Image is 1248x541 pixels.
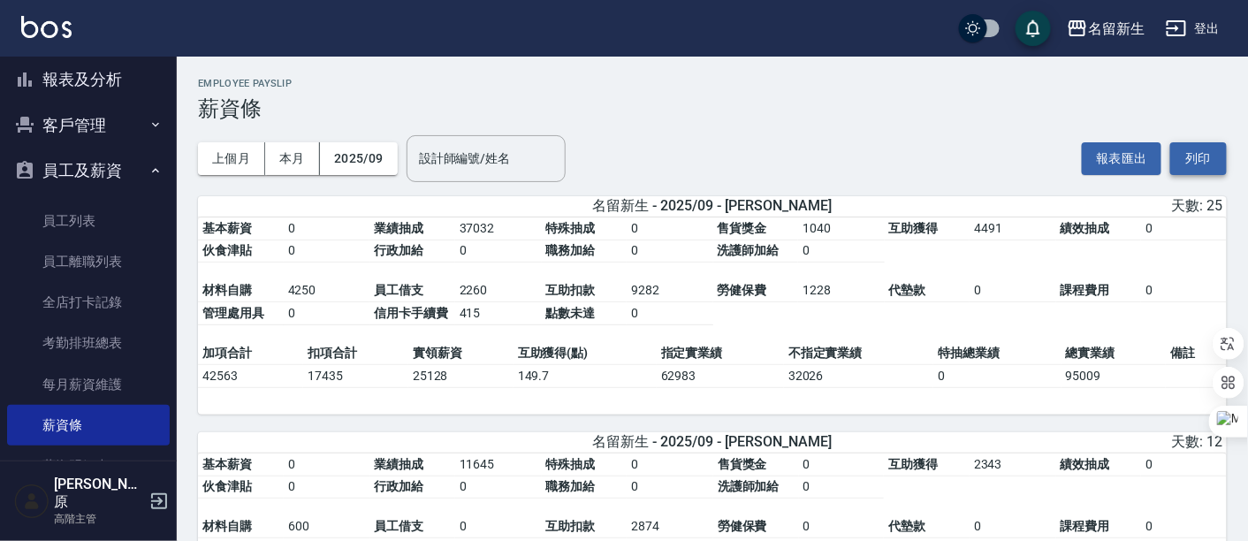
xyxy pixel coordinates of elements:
[1061,519,1110,533] span: 課程費用
[718,479,780,493] span: 洗護師加給
[202,306,264,320] span: 管理處用具
[7,103,170,149] button: 客戶管理
[265,142,320,175] button: 本月
[374,519,423,533] span: 員工借支
[933,364,1061,387] td: 0
[1141,515,1227,538] td: 0
[627,453,713,476] td: 0
[455,515,542,538] td: 0
[933,342,1061,365] td: 特抽總業績
[799,515,885,538] td: 0
[284,217,369,240] td: 0
[1141,453,1227,476] td: 0
[7,148,170,194] button: 員工及薪資
[7,241,170,282] a: 員工離職列表
[320,142,398,175] button: 2025/09
[627,302,712,325] td: 0
[455,279,542,302] td: 2260
[1016,11,1051,46] button: save
[888,457,938,471] span: 互助獲得
[1141,279,1227,302] td: 0
[284,476,369,499] td: 0
[202,457,252,471] span: 基本薪資
[798,217,884,240] td: 1040
[627,279,712,302] td: 9282
[7,282,170,323] a: 全店打卡記錄
[284,279,369,302] td: 4250
[889,283,926,297] span: 代墊款
[1061,283,1110,297] span: 課程費用
[7,323,170,363] a: 考勤排班總表
[374,243,423,257] span: 行政加給
[303,364,408,387] td: 17435
[1166,342,1227,365] td: 備註
[657,342,784,365] td: 指定實業績
[284,240,369,263] td: 0
[198,364,303,387] td: 42563
[546,479,596,493] span: 職務加給
[14,484,49,519] img: Person
[374,306,448,320] span: 信用卡手續費
[718,221,767,235] span: 售貨獎金
[1061,221,1110,235] span: 績效抽成
[887,433,1223,452] div: 天數: 12
[7,405,170,446] a: 薪資條
[198,78,1227,89] h2: Employee Payslip
[546,519,596,533] span: 互助扣款
[374,457,423,471] span: 業績抽成
[1159,12,1227,45] button: 登出
[1061,457,1110,471] span: 績效抽成
[887,197,1223,216] div: 天數: 25
[784,364,933,387] td: 32026
[546,306,596,320] span: 點數未達
[303,342,408,365] td: 扣項合計
[7,364,170,405] a: 每月薪資維護
[970,453,1056,476] td: 2343
[799,453,885,476] td: 0
[546,243,596,257] span: 職務加給
[455,453,542,476] td: 11645
[408,364,514,387] td: 25128
[1088,18,1145,40] div: 名留新生
[627,217,712,240] td: 0
[888,519,925,533] span: 代墊款
[7,57,170,103] button: 報表及分析
[970,217,1055,240] td: 4491
[198,96,1227,121] h3: 薪資條
[374,283,423,297] span: 員工借支
[374,479,423,493] span: 行政加給
[546,457,596,471] span: 特殊抽成
[970,515,1056,538] td: 0
[627,476,713,499] td: 0
[798,240,884,263] td: 0
[7,201,170,241] a: 員工列表
[1082,142,1161,175] button: 報表匯出
[627,515,713,538] td: 2874
[54,511,144,527] p: 高階主管
[1060,11,1152,47] button: 名留新生
[798,279,884,302] td: 1228
[455,217,542,240] td: 37032
[970,279,1055,302] td: 0
[657,364,784,387] td: 62983
[408,342,514,365] td: 實領薪資
[784,342,933,365] td: 不指定實業績
[202,221,252,235] span: 基本薪資
[593,433,833,452] span: 名留新生 - 2025/09 - [PERSON_NAME]
[514,364,657,387] td: 149.7
[718,243,780,257] span: 洗護師加給
[198,217,1227,342] table: a dense table
[1062,364,1167,387] td: 95009
[284,302,369,325] td: 0
[627,240,712,263] td: 0
[455,302,542,325] td: 415
[799,476,885,499] td: 0
[546,283,596,297] span: 互助扣款
[1062,342,1167,365] td: 總實業績
[593,197,833,216] span: 名留新生 - 2025/09 - [PERSON_NAME]
[198,342,303,365] td: 加項合計
[889,221,939,235] span: 互助獲得
[718,283,767,297] span: 勞健保費
[374,221,423,235] span: 業績抽成
[198,142,265,175] button: 上個月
